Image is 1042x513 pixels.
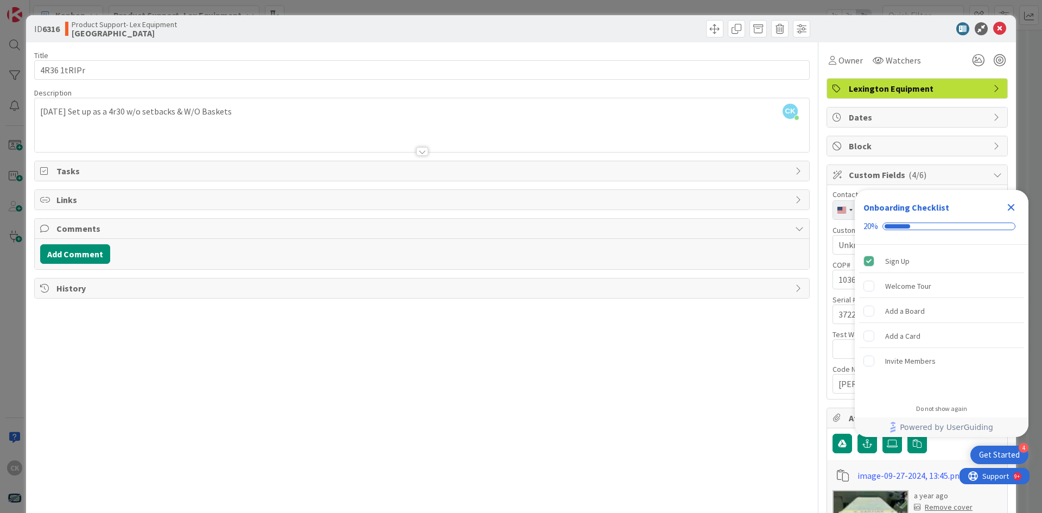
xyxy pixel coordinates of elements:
[885,330,920,343] div: Add a Card
[23,2,49,15] span: Support
[859,324,1024,348] div: Add a Card is incomplete.
[863,221,1020,231] div: Checklist progress: 20%
[979,449,1020,460] div: Get Started
[849,411,988,425] span: Attachments
[833,364,870,374] label: Code Name
[855,417,1028,437] div: Footer
[885,305,925,318] div: Add a Board
[72,20,177,29] span: Product Support- Lex Equipment
[855,245,1028,397] div: Checklist items
[916,404,967,413] div: Do not show again
[849,140,988,153] span: Block
[40,244,110,264] button: Add Comment
[42,23,60,34] b: 6316
[970,446,1028,464] div: Open Get Started checklist, remaining modules: 4
[863,201,949,214] div: Onboarding Checklist
[914,502,973,513] div: Remove cover
[55,4,60,13] div: 9+
[1019,443,1028,453] div: 4
[914,490,973,502] div: a year ago
[833,201,856,219] button: Change country, selected United States (+1)
[885,354,936,368] div: Invite Members
[855,190,1028,437] div: Checklist Container
[860,417,1023,437] a: Powered by UserGuiding
[34,22,60,35] span: ID
[833,200,1002,220] input: (201) 555-0123
[859,249,1024,273] div: Sign Up is complete.
[908,169,926,180] span: ( 4/6 )
[833,260,850,270] label: COP#
[838,54,863,67] span: Owner
[849,111,988,124] span: Dates
[863,221,878,231] div: 20%
[886,54,921,67] span: Watchers
[40,105,804,118] p: [DATE] Set up as a 4r30 w/o setbacks & W/O Baskets
[34,50,48,60] label: Title
[56,164,790,178] span: Tasks
[857,469,964,482] a: image-09-27-2024, 13:45.png
[833,295,858,305] label: Serial #:
[56,193,790,206] span: Links
[72,29,177,37] b: [GEOGRAPHIC_DATA]
[1002,199,1020,216] div: Close Checklist
[34,88,72,98] span: Description
[849,82,988,95] span: Lexington Equipment
[859,274,1024,298] div: Welcome Tour is incomplete.
[900,421,993,434] span: Powered by UserGuiding
[849,168,988,181] span: Custom Fields
[885,280,931,293] div: Welcome Tour
[859,299,1024,323] div: Add a Board is incomplete.
[783,104,798,119] span: CK
[833,330,886,339] label: Test Work Order
[56,282,790,295] span: History
[859,349,1024,373] div: Invite Members is incomplete.
[833,225,865,235] label: Customer
[34,60,810,80] input: type card name here...
[56,222,790,235] span: Comments
[833,191,1002,198] div: Contact #
[885,255,910,268] div: Sign Up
